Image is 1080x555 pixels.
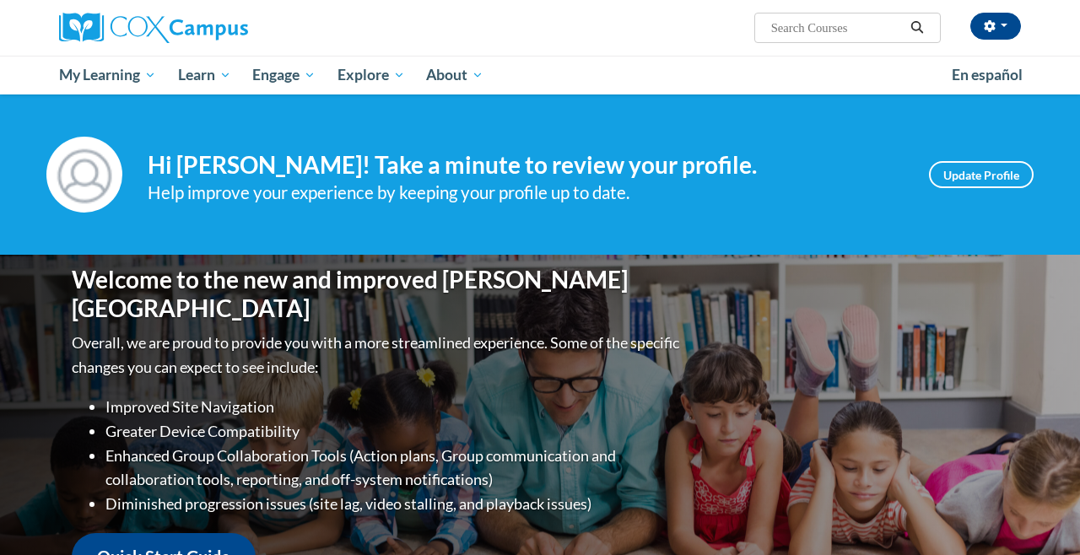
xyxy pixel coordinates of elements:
[952,66,1023,84] span: En español
[59,13,248,43] img: Cox Campus
[105,492,683,516] li: Diminished progression issues (site lag, video stalling, and playback issues)
[72,266,683,322] h1: Welcome to the new and improved [PERSON_NAME][GEOGRAPHIC_DATA]
[904,18,930,38] button: Search
[426,65,483,85] span: About
[941,57,1034,93] a: En español
[105,419,683,444] li: Greater Device Compatibility
[241,56,327,94] a: Engage
[929,161,1034,188] a: Update Profile
[105,444,683,493] li: Enhanced Group Collaboration Tools (Action plans, Group communication and collaboration tools, re...
[252,65,316,85] span: Engage
[148,151,904,180] h4: Hi [PERSON_NAME]! Take a minute to review your profile.
[72,331,683,380] p: Overall, we are proud to provide you with a more streamlined experience. Some of the specific cha...
[105,395,683,419] li: Improved Site Navigation
[59,13,363,43] a: Cox Campus
[769,18,904,38] input: Search Courses
[59,65,156,85] span: My Learning
[48,56,167,94] a: My Learning
[46,56,1034,94] div: Main menu
[327,56,416,94] a: Explore
[167,56,242,94] a: Learn
[416,56,495,94] a: About
[337,65,405,85] span: Explore
[46,137,122,213] img: Profile Image
[148,179,904,207] div: Help improve your experience by keeping your profile up to date.
[178,65,231,85] span: Learn
[970,13,1021,40] button: Account Settings
[1012,488,1066,542] iframe: Button to launch messaging window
